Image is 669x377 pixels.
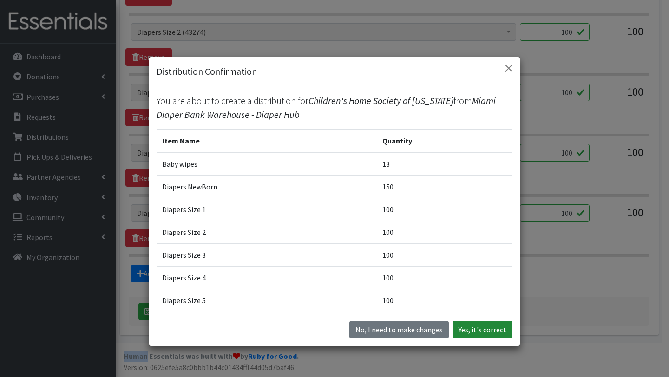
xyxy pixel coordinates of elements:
button: No I need to make changes [349,321,449,338]
td: 100 [377,198,512,221]
td: 13 [377,152,512,175]
td: Diapers NewBorn [157,175,377,198]
th: Item Name [157,130,377,153]
td: 100 [377,221,512,244]
td: Diapers Size 5 [157,289,377,312]
button: Yes, it's correct [453,321,512,338]
th: Quantity [377,130,512,153]
td: 100 [377,289,512,312]
td: Diapers Size 4 [157,266,377,289]
td: 100 [377,244,512,266]
span: Children's Home Society of [US_STATE] [308,95,453,106]
p: You are about to create a distribution for from [157,94,512,122]
button: Close [501,61,516,76]
td: Diapers Size 1 [157,198,377,221]
td: Baby wipes [157,152,377,175]
td: 100 [377,266,512,289]
h5: Distribution Confirmation [157,65,257,78]
td: Diapers Size 2 [157,221,377,244]
td: Diapers Size 3 [157,244,377,266]
td: 150 [377,175,512,198]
